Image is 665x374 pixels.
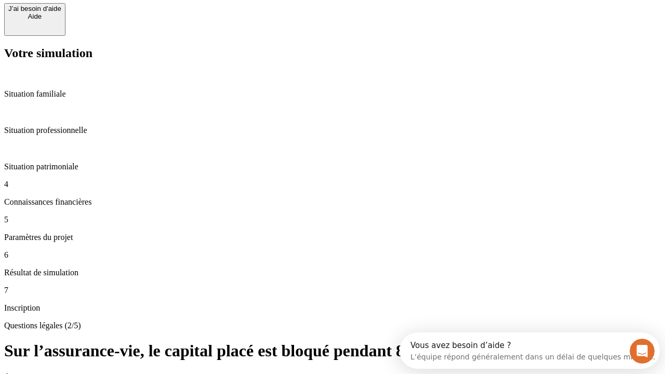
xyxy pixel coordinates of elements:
p: Situation patrimoniale [4,162,661,171]
p: 7 [4,286,661,295]
iframe: Intercom live chat [630,339,655,364]
div: J’ai besoin d'aide [8,5,61,12]
p: Questions légales (2/5) [4,321,661,330]
p: Résultat de simulation [4,268,661,277]
p: Situation familiale [4,89,661,99]
h2: Votre simulation [4,46,661,60]
p: 4 [4,180,661,189]
h1: Sur l’assurance-vie, le capital placé est bloqué pendant 8 ans ? [4,341,661,360]
p: Paramètres du projet [4,233,661,242]
p: Situation professionnelle [4,126,661,135]
div: Aide [8,12,61,20]
div: Vous avez besoin d’aide ? [11,9,256,17]
button: J’ai besoin d'aideAide [4,3,65,36]
p: Inscription [4,303,661,313]
div: L’équipe répond généralement dans un délai de quelques minutes. [11,17,256,28]
p: Connaissances financières [4,197,661,207]
iframe: Intercom live chat discovery launcher [400,332,660,369]
p: 5 [4,215,661,224]
p: 6 [4,250,661,260]
div: Ouvrir le Messenger Intercom [4,4,286,33]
